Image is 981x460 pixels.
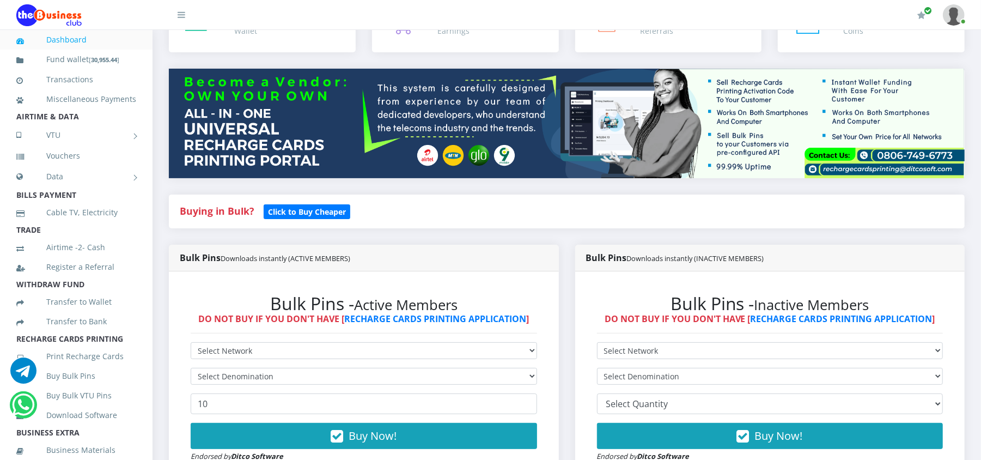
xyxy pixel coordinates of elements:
[754,295,869,314] small: Inactive Members
[641,25,674,37] div: Referrals
[16,309,136,334] a: Transfer to Bank
[221,253,350,263] small: Downloads instantly (ACTIVE MEMBERS)
[751,313,933,325] a: RECHARGE CARDS PRINTING APPLICATION
[191,293,537,314] h2: Bulk Pins -
[924,7,932,15] span: Renew/Upgrade Subscription
[16,255,136,280] a: Register a Referral
[627,253,764,263] small: Downloads instantly (INACTIVE MEMBERS)
[16,403,136,428] a: Download Software
[16,87,136,112] a: Miscellaneous Payments
[16,47,136,72] a: Fund wallet[30,955.44]
[191,423,537,449] button: Buy Now!
[16,163,136,190] a: Data
[437,25,515,37] div: Earnings
[198,313,529,325] strong: DO NOT BUY IF YOU DON'T HAVE [ ]
[16,27,136,52] a: Dashboard
[16,143,136,168] a: Vouchers
[10,366,36,384] a: Chat for support
[586,252,764,264] strong: Bulk Pins
[843,25,863,37] div: Coins
[344,313,526,325] a: RECHARGE CARDS PRINTING APPLICATION
[349,428,397,443] span: Buy Now!
[191,394,537,414] input: Enter Quantity
[943,4,965,26] img: User
[755,428,803,443] span: Buy Now!
[16,67,136,92] a: Transactions
[268,207,346,217] b: Click to Buy Cheaper
[180,252,350,264] strong: Bulk Pins
[16,383,136,408] a: Buy Bulk VTU Pins
[917,11,925,20] i: Renew/Upgrade Subscription
[169,69,965,178] img: multitenant_rcp.png
[597,423,943,449] button: Buy Now!
[354,295,458,314] small: Active Members
[180,204,254,217] strong: Buying in Bulk?
[605,313,935,325] strong: DO NOT BUY IF YOU DON'T HAVE [ ]
[16,122,136,149] a: VTU
[16,364,136,389] a: Buy Bulk Pins
[16,4,82,26] img: Logo
[13,400,35,418] a: Chat for support
[91,56,117,64] b: 30,955.44
[89,56,119,64] small: [ ]
[234,25,274,37] div: Wallet
[16,235,136,260] a: Airtime -2- Cash
[264,204,350,217] a: Click to Buy Cheaper
[597,293,943,314] h2: Bulk Pins -
[16,200,136,225] a: Cable TV, Electricity
[16,289,136,314] a: Transfer to Wallet
[16,344,136,369] a: Print Recharge Cards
